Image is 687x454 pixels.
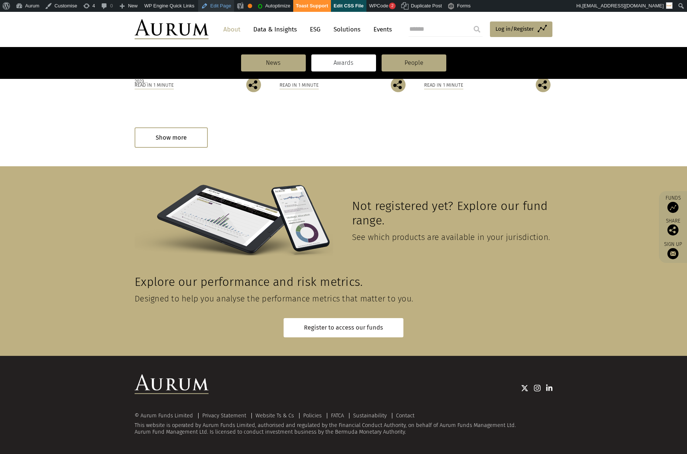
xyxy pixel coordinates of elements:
div: Read in 1 minute [135,81,174,89]
a: News [241,54,306,71]
a: Data & Insights [250,23,301,36]
a: People [382,54,446,71]
img: Access Funds [667,202,678,213]
a: FATCA [331,412,344,419]
a: ESG [306,23,324,36]
a: Events [370,23,392,36]
a: Sustainability [353,412,387,419]
img: Aurum [135,19,209,39]
a: Solutions [330,23,364,36]
a: Website Ts & Cs [255,412,294,419]
a: Funds [663,195,683,213]
a: Policies [303,412,322,419]
a: Register to access our funds [284,318,403,337]
div: © Aurum Funds Limited [135,413,197,418]
div: This website is operated by Aurum Funds Limited, authorised and regulated by the Financial Conduc... [135,413,552,435]
span: See which products are available in your jurisdiction. [352,232,550,242]
img: Share this post [667,224,678,236]
span: [EMAIL_ADDRESS][DOMAIN_NAME] [582,3,664,9]
span: Explore our performance and risk metrics. [135,275,363,289]
a: Log in/Register [490,21,552,37]
img: Share this post [246,77,261,92]
div: Read in 1 minute [424,81,463,89]
a: Contact [396,412,414,419]
img: Sign up to our newsletter [667,248,678,259]
div: 2 [389,3,396,9]
img: Share this post [391,77,406,92]
a: Awards [311,54,376,71]
span: Designed to help you analyse the performance metrics that matter to you. [135,294,413,304]
a: Privacy Statement [202,412,246,419]
img: Share this post [536,77,551,92]
span: Log in/Register [495,24,534,33]
div: Read in 1 minute [280,81,319,89]
img: Linkedin icon [546,384,553,392]
a: About [220,23,244,36]
img: Twitter icon [521,384,528,392]
a: Sign up [663,241,683,259]
img: Aurum Logo [135,374,209,394]
div: Share [663,218,683,236]
input: Submit [470,22,484,37]
div: Show more [135,127,208,148]
div: OK [248,4,252,8]
img: Instagram icon [534,384,541,392]
span: Not registered yet? Explore our fund range. [352,199,548,228]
